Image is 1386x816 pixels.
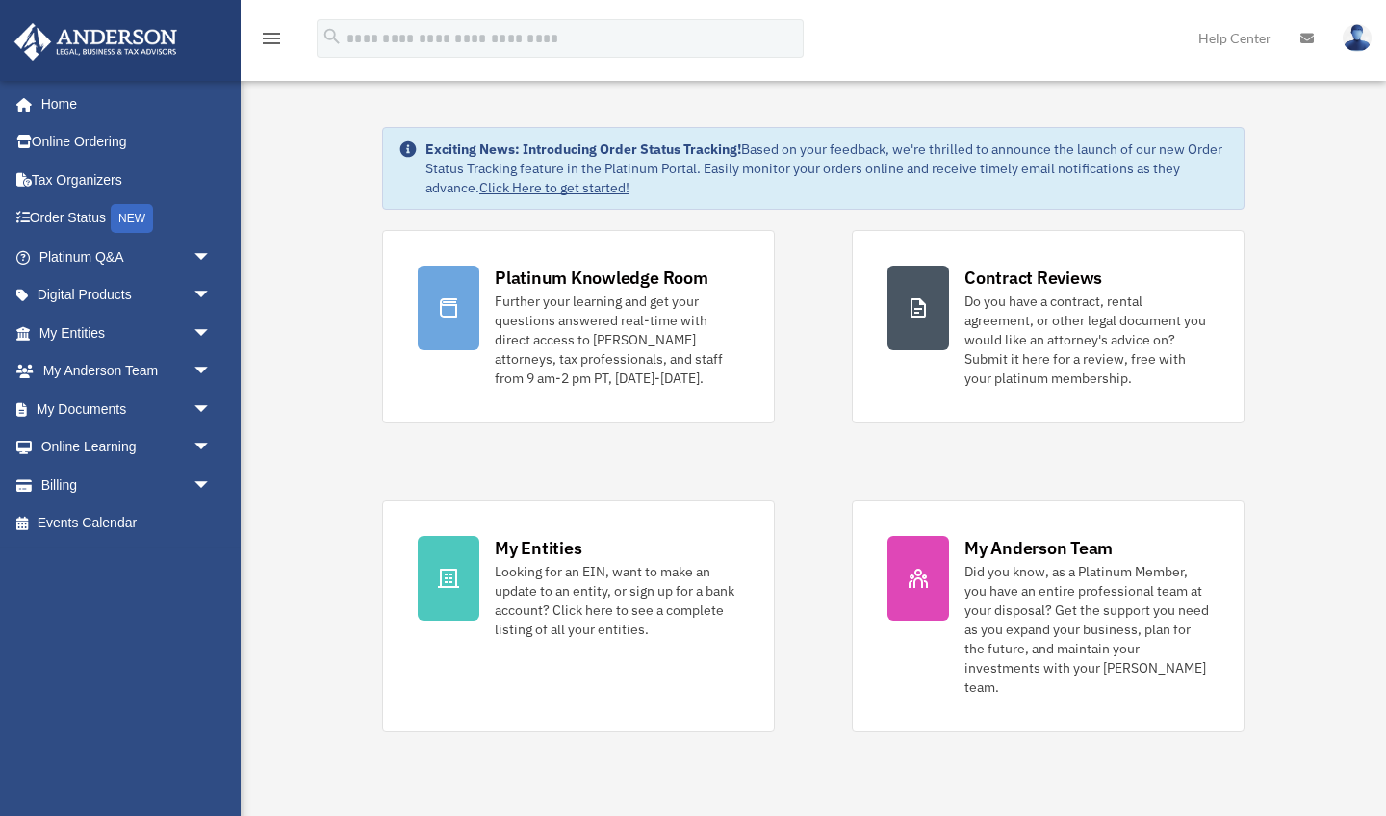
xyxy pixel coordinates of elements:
div: Did you know, as a Platinum Member, you have an entire professional team at your disposal? Get th... [964,562,1209,697]
a: My Entitiesarrow_drop_down [13,314,241,352]
div: NEW [111,204,153,233]
span: arrow_drop_down [192,276,231,316]
a: Click Here to get started! [479,179,629,196]
div: Based on your feedback, we're thrilled to announce the launch of our new Order Status Tracking fe... [425,140,1228,197]
strong: Exciting News: Introducing Order Status Tracking! [425,140,741,158]
div: Do you have a contract, rental agreement, or other legal document you would like an attorney's ad... [964,292,1209,388]
div: My Anderson Team [964,536,1113,560]
a: Home [13,85,231,123]
div: Looking for an EIN, want to make an update to an entity, or sign up for a bank account? Click her... [495,562,739,639]
img: Anderson Advisors Platinum Portal [9,23,183,61]
a: Platinum Knowledge Room Further your learning and get your questions answered real-time with dire... [382,230,775,423]
a: Billingarrow_drop_down [13,466,241,504]
a: Online Learningarrow_drop_down [13,428,241,467]
div: Further your learning and get your questions answered real-time with direct access to [PERSON_NAM... [495,292,739,388]
i: search [321,26,343,47]
div: Contract Reviews [964,266,1102,290]
span: arrow_drop_down [192,428,231,468]
span: arrow_drop_down [192,352,231,392]
a: My Entities Looking for an EIN, want to make an update to an entity, or sign up for a bank accoun... [382,500,775,732]
span: arrow_drop_down [192,238,231,277]
a: Digital Productsarrow_drop_down [13,276,241,315]
span: arrow_drop_down [192,390,231,429]
a: Contract Reviews Do you have a contract, rental agreement, or other legal document you would like... [852,230,1245,423]
a: My Anderson Teamarrow_drop_down [13,352,241,391]
div: My Entities [495,536,581,560]
a: Online Ordering [13,123,241,162]
a: My Documentsarrow_drop_down [13,390,241,428]
i: menu [260,27,283,50]
a: Platinum Q&Aarrow_drop_down [13,238,241,276]
a: menu [260,34,283,50]
img: User Pic [1343,24,1372,52]
a: My Anderson Team Did you know, as a Platinum Member, you have an entire professional team at your... [852,500,1245,732]
div: Platinum Knowledge Room [495,266,708,290]
span: arrow_drop_down [192,314,231,353]
a: Order StatusNEW [13,199,241,239]
span: arrow_drop_down [192,466,231,505]
a: Events Calendar [13,504,241,543]
a: Tax Organizers [13,161,241,199]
